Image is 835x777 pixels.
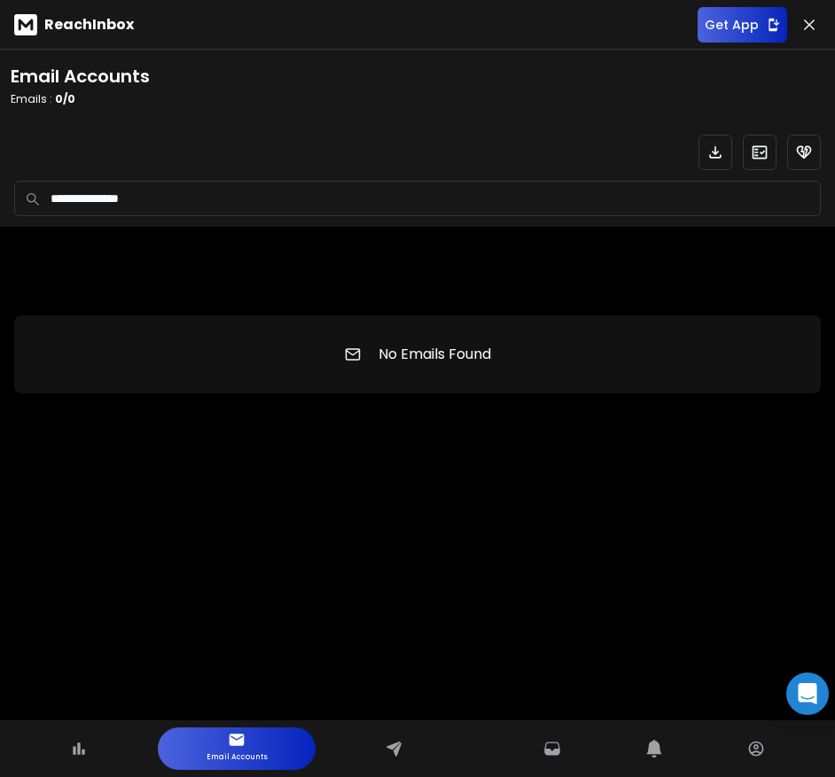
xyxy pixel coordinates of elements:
button: Get App [698,7,787,43]
span: 0 / 0 [55,91,75,106]
div: Open Intercom Messenger [786,672,829,715]
h1: Email Accounts [11,64,150,89]
p: Email Accounts [207,749,268,766]
p: ReachInbox [44,14,134,35]
p: Emails : [11,92,150,106]
p: No Emails Found [378,344,491,365]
